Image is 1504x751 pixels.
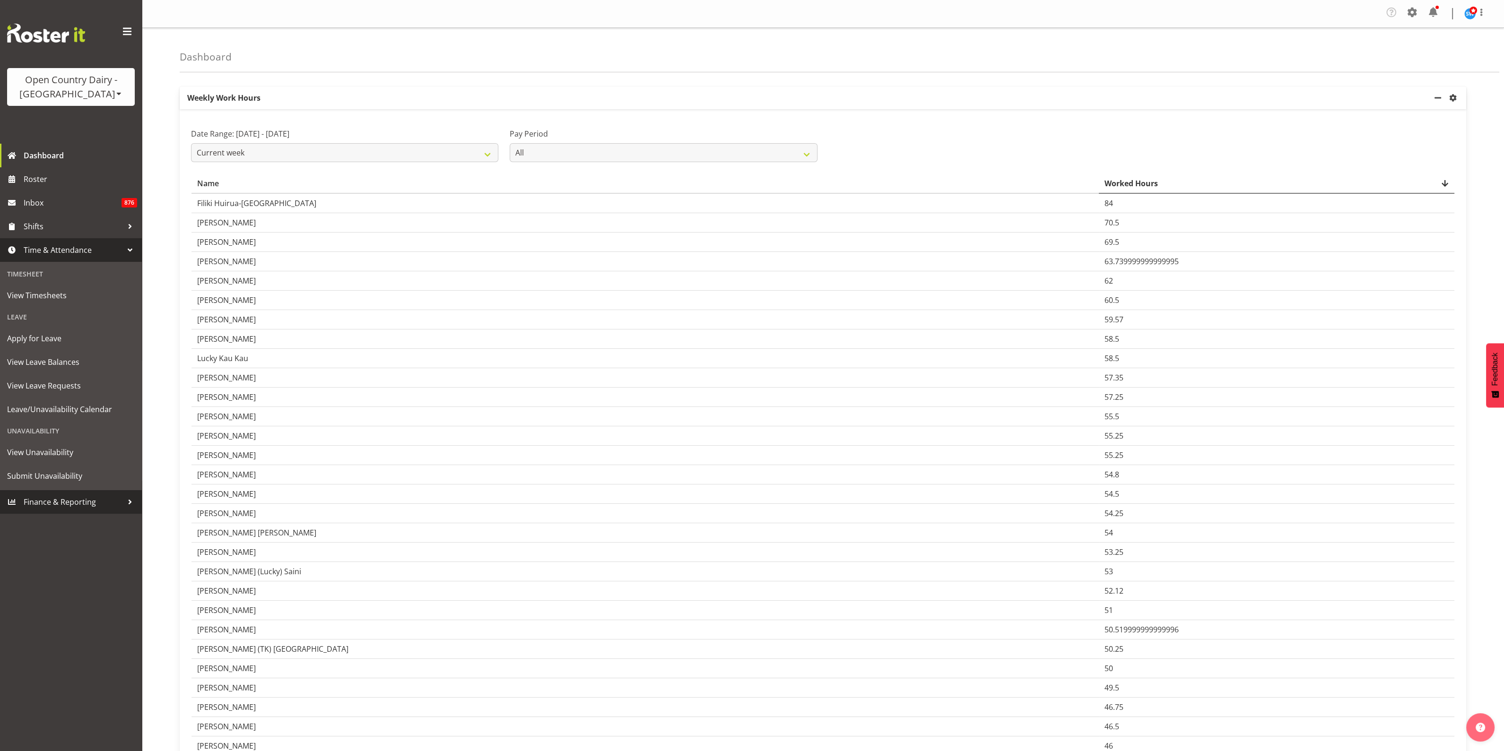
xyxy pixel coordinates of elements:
[191,465,1099,484] td: [PERSON_NAME]
[1104,392,1123,402] span: 57.25
[191,349,1099,368] td: Lucky Kau Kau
[191,329,1099,349] td: [PERSON_NAME]
[191,581,1099,601] td: [PERSON_NAME]
[1104,586,1123,596] span: 52.12
[1104,547,1123,557] span: 53.25
[191,523,1099,543] td: [PERSON_NAME] [PERSON_NAME]
[7,355,135,369] span: View Leave Balances
[191,601,1099,620] td: [PERSON_NAME]
[191,620,1099,639] td: [PERSON_NAME]
[191,639,1099,659] td: [PERSON_NAME] (TK) [GEOGRAPHIC_DATA]
[191,310,1099,329] td: [PERSON_NAME]
[1104,469,1119,480] span: 54.8
[191,543,1099,562] td: [PERSON_NAME]
[7,445,135,459] span: View Unavailability
[1104,178,1449,189] div: Worked Hours
[2,350,139,374] a: View Leave Balances
[1104,605,1113,615] span: 51
[2,464,139,488] a: Submit Unavailability
[191,426,1099,446] td: [PERSON_NAME]
[7,331,135,345] span: Apply for Leave
[1104,353,1119,363] span: 58.5
[191,446,1099,465] td: [PERSON_NAME]
[1447,92,1462,104] a: settings
[7,469,135,483] span: Submit Unavailability
[191,678,1099,698] td: [PERSON_NAME]
[1491,353,1499,386] span: Feedback
[7,402,135,416] span: Leave/Unavailability Calendar
[191,388,1099,407] td: [PERSON_NAME]
[191,659,1099,678] td: [PERSON_NAME]
[24,219,123,233] span: Shifts
[180,86,1432,109] p: Weekly Work Hours
[191,194,1099,213] td: Filiki Huirua-[GEOGRAPHIC_DATA]
[2,284,139,307] a: View Timesheets
[191,484,1099,504] td: [PERSON_NAME]
[191,233,1099,252] td: [PERSON_NAME]
[1104,566,1113,577] span: 53
[1476,723,1485,732] img: help-xxl-2.png
[7,288,135,302] span: View Timesheets
[1104,624,1179,635] span: 50.519999999999996
[191,698,1099,717] td: [PERSON_NAME]
[191,128,498,139] label: Date Range: [DATE] - [DATE]
[1104,334,1119,344] span: 58.5
[1104,198,1113,208] span: 84
[1104,682,1119,693] span: 49.5
[2,307,139,327] div: Leave
[1104,314,1123,325] span: 59.57
[24,148,137,163] span: Dashboard
[510,128,817,139] label: Pay Period
[191,504,1099,523] td: [PERSON_NAME]
[1104,527,1113,538] span: 54
[191,407,1099,426] td: [PERSON_NAME]
[191,562,1099,581] td: [PERSON_NAME] (Lucky) Saini
[2,327,139,350] a: Apply for Leave
[24,196,122,210] span: Inbox
[122,198,137,207] span: 876
[24,243,123,257] span: Time & Attendance
[1104,508,1123,518] span: 54.25
[1104,411,1119,422] span: 55.5
[1104,489,1119,499] span: 54.5
[191,213,1099,233] td: [PERSON_NAME]
[197,178,1093,189] div: Name
[2,440,139,464] a: View Unavailability
[191,717,1099,736] td: [PERSON_NAME]
[7,379,135,393] span: View Leave Requests
[180,52,232,62] h4: Dashboard
[1104,431,1123,441] span: 55.25
[1104,256,1179,267] span: 63.739999999999995
[2,374,139,397] a: View Leave Requests
[1104,237,1119,247] span: 69.5
[1486,343,1504,407] button: Feedback - Show survey
[7,24,85,43] img: Rosterit website logo
[1104,702,1123,712] span: 46.75
[1104,450,1123,460] span: 55.25
[1432,86,1447,109] a: minimize
[191,252,1099,271] td: [PERSON_NAME]
[24,495,123,509] span: Finance & Reporting
[1104,721,1119,732] span: 46.5
[1104,276,1113,286] span: 62
[1104,217,1119,228] span: 70.5
[2,264,139,284] div: Timesheet
[1464,8,1476,19] img: steve-webb8258.jpg
[1104,372,1123,383] span: 57.35
[2,397,139,421] a: Leave/Unavailability Calendar
[17,73,125,101] div: Open Country Dairy - [GEOGRAPHIC_DATA]
[191,271,1099,291] td: [PERSON_NAME]
[191,291,1099,310] td: [PERSON_NAME]
[1104,663,1113,673] span: 50
[2,421,139,440] div: Unavailability
[1104,644,1123,654] span: 50.25
[1104,295,1119,305] span: 60.5
[191,368,1099,388] td: [PERSON_NAME]
[1104,741,1113,751] span: 46
[24,172,137,186] span: Roster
